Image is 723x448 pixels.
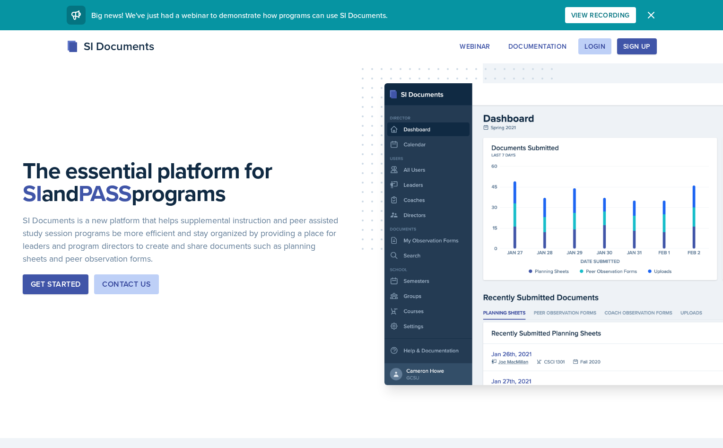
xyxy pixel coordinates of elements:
button: Sign Up [617,38,656,54]
span: Big news! We've just had a webinar to demonstrate how programs can use SI Documents. [91,10,388,20]
button: Login [578,38,611,54]
button: Contact Us [94,274,159,294]
div: Get Started [31,279,80,290]
div: Contact Us [102,279,151,290]
div: Sign Up [623,43,650,50]
div: Webinar [460,43,490,50]
div: Login [584,43,605,50]
div: View Recording [571,11,630,19]
button: Get Started [23,274,88,294]
button: View Recording [565,7,636,23]
button: Documentation [502,38,573,54]
div: Documentation [508,43,567,50]
button: Webinar [453,38,496,54]
div: SI Documents [67,38,154,55]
